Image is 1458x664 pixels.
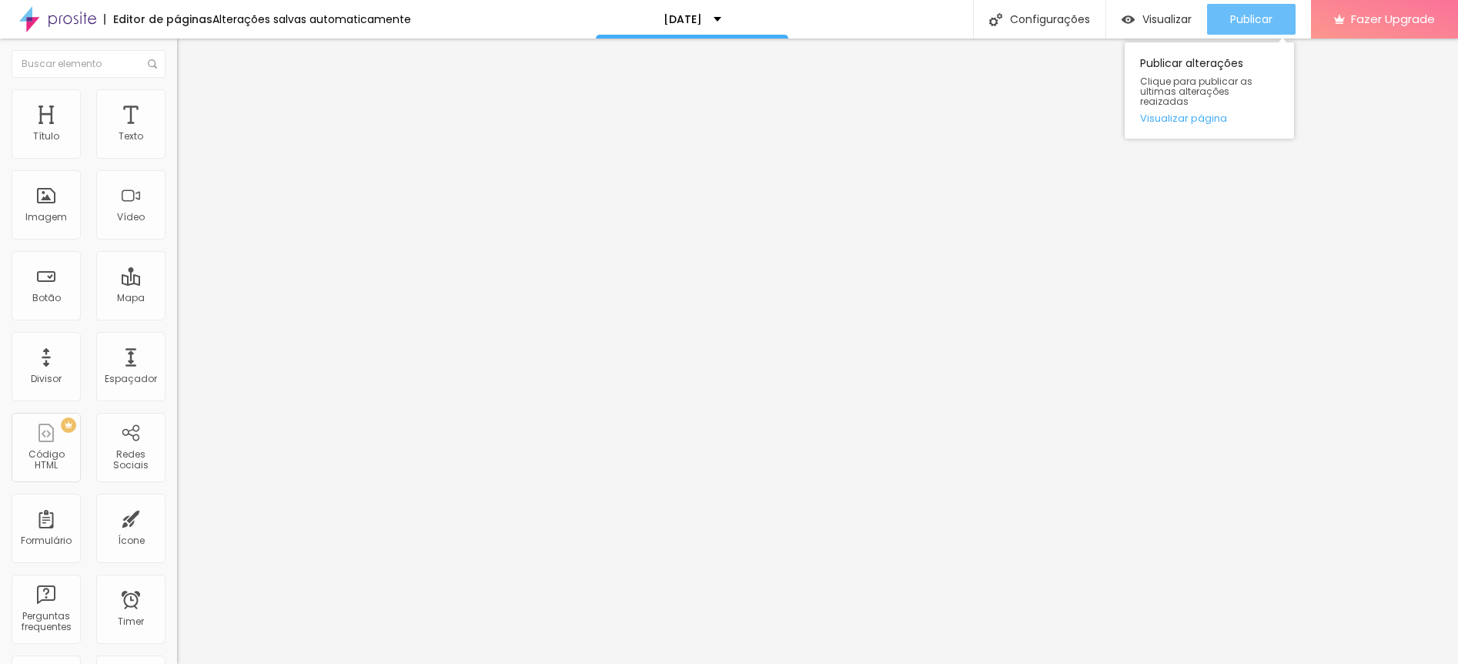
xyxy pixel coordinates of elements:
[148,59,157,69] img: Icone
[1351,12,1435,25] span: Fazer Upgrade
[21,535,72,546] div: Formulário
[1122,13,1135,26] img: view-1.svg
[117,293,145,303] div: Mapa
[104,14,212,25] div: Editor de páginas
[177,39,1458,664] iframe: Editor
[1142,13,1192,25] span: Visualizar
[12,50,166,78] input: Buscar elemento
[1230,13,1272,25] span: Publicar
[117,212,145,223] div: Vídeo
[105,374,157,384] div: Espaçador
[100,449,161,471] div: Redes Sociais
[119,131,143,142] div: Texto
[31,374,62,384] div: Divisor
[15,449,76,471] div: Código HTML
[1140,113,1279,123] a: Visualizar página
[15,611,76,633] div: Perguntas frequentes
[32,293,61,303] div: Botão
[25,212,67,223] div: Imagem
[1140,76,1279,107] span: Clique para publicar as ultimas alterações reaizadas
[989,13,1002,26] img: Icone
[118,535,145,546] div: Ícone
[1125,42,1294,139] div: Publicar alterações
[33,131,59,142] div: Título
[1106,4,1207,35] button: Visualizar
[1207,4,1296,35] button: Publicar
[212,14,411,25] div: Alterações salvas automaticamente
[664,14,702,25] p: [DATE]
[118,616,144,627] div: Timer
